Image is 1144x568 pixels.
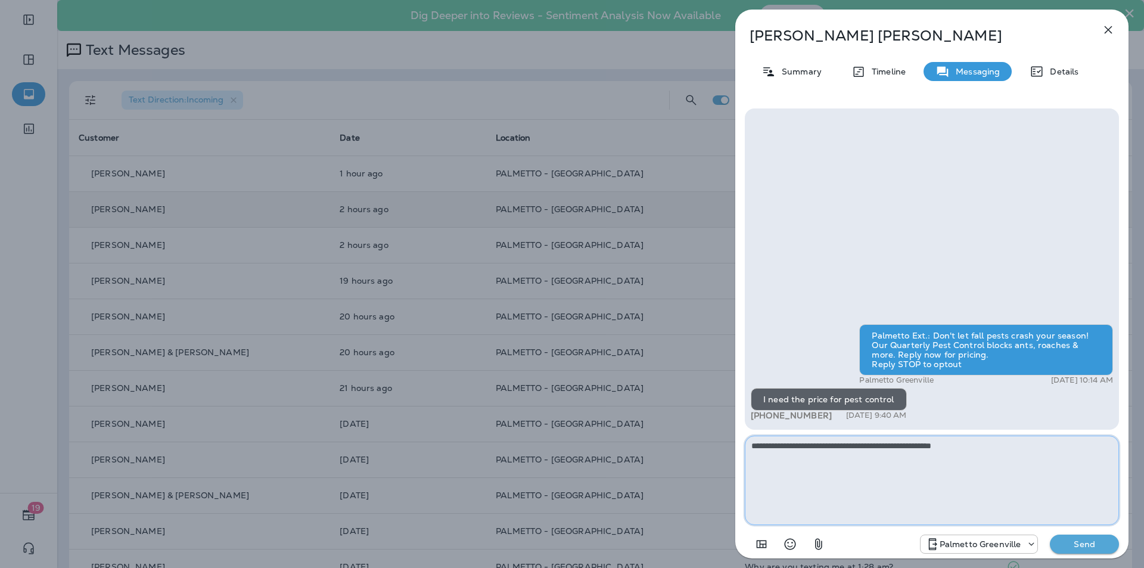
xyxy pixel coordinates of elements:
[751,410,832,421] span: [PHONE_NUMBER]
[750,27,1075,44] p: [PERSON_NAME] [PERSON_NAME]
[1051,375,1113,385] p: [DATE] 10:14 AM
[940,539,1021,549] p: Palmetto Greenville
[778,532,802,556] button: Select an emoji
[921,537,1038,551] div: +1 (864) 385-1074
[859,375,934,385] p: Palmetto Greenville
[776,67,822,76] p: Summary
[859,324,1113,375] div: Palmetto Ext.: Don't let fall pests crash your season! Our Quarterly Pest Control blocks ants, ro...
[1059,539,1109,550] p: Send
[950,67,1000,76] p: Messaging
[751,388,907,411] div: I need the price for pest control
[750,532,773,556] button: Add in a premade template
[1050,535,1119,554] button: Send
[846,411,907,420] p: [DATE] 9:40 AM
[1044,67,1078,76] p: Details
[866,67,906,76] p: Timeline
